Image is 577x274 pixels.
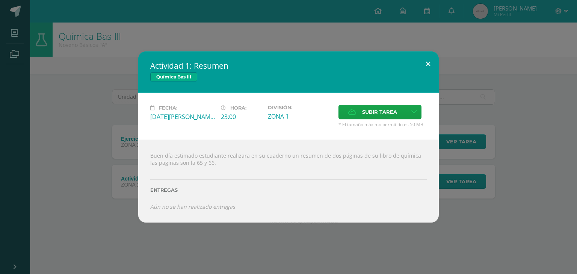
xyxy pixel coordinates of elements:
div: [DATE][PERSON_NAME] [150,113,215,121]
span: Fecha: [159,105,177,111]
h2: Actividad 1: Resumen [150,60,427,71]
label: División: [268,105,332,110]
span: Química Bas III [150,72,197,81]
button: Close (Esc) [417,51,439,77]
i: Aún no se han realizado entregas [150,203,235,210]
div: Buen día estimado estudiante realizara en su cuaderno un resumen de dos páginas de su libro de qu... [138,140,439,223]
span: * El tamaño máximo permitido es 50 MB [338,121,427,128]
span: Subir tarea [362,105,397,119]
label: Entregas [150,187,427,193]
span: Hora: [230,105,246,111]
div: 23:00 [221,113,262,121]
div: ZONA 1 [268,112,332,120]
